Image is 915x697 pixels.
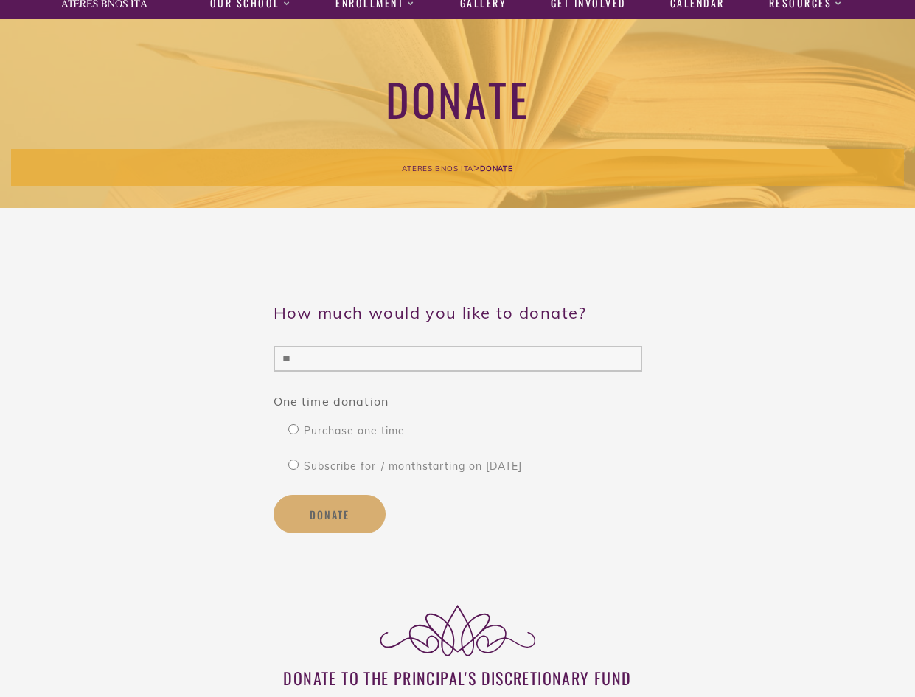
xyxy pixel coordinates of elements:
[378,460,522,473] span: starting on [DATE]
[402,164,473,173] span: Ateres Bnos Ita
[302,424,406,437] span: Purchase one time
[288,424,299,434] input: Purchase one time
[274,394,389,409] span: One time donation
[302,460,523,473] span: Subscribe for
[274,495,386,533] button: Donate
[274,302,642,324] h3: How much would you like to donate?
[11,71,904,126] h1: Donate
[402,161,473,174] a: Ateres Bnos Ita
[11,149,904,186] div: >
[288,460,299,470] input: Subscribe for / monthstarting on [DATE]
[45,667,871,689] h3: Donate to the Principal's Discretionary Fund
[480,164,512,173] span: Donate
[381,460,422,473] span: / month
